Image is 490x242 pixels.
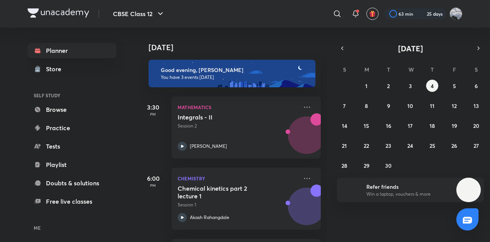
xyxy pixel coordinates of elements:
[365,82,367,90] abbr: September 1, 2025
[28,139,116,154] a: Tests
[338,100,351,112] button: September 7, 2025
[385,142,391,149] abbr: September 23, 2025
[161,74,309,80] p: You have 3 events [DATE]
[398,43,423,54] span: [DATE]
[360,139,372,152] button: September 22, 2025
[382,159,395,172] button: September 30, 2025
[452,102,457,110] abbr: September 12, 2025
[430,142,435,149] abbr: September 25, 2025
[382,139,395,152] button: September 23, 2025
[386,122,391,129] abbr: September 16, 2025
[28,89,116,102] h6: SELF STUDY
[426,119,438,132] button: September 18, 2025
[448,119,461,132] button: September 19, 2025
[338,139,351,152] button: September 21, 2025
[382,100,395,112] button: September 9, 2025
[418,10,425,18] img: streak
[288,121,325,157] img: Avatar
[28,175,116,191] a: Doubts & solutions
[464,185,473,195] img: ttu
[348,43,473,54] button: [DATE]
[364,122,369,129] abbr: September 15, 2025
[474,142,479,149] abbr: September 27, 2025
[28,8,89,18] img: Company Logo
[470,80,482,92] button: September 6, 2025
[364,162,369,169] abbr: September 29, 2025
[453,66,456,73] abbr: Friday
[360,100,372,112] button: September 8, 2025
[474,102,479,110] abbr: September 13, 2025
[387,102,390,110] abbr: September 9, 2025
[338,119,351,132] button: September 14, 2025
[343,182,358,198] img: referral
[404,100,416,112] button: September 10, 2025
[366,183,461,191] h6: Refer friends
[138,103,168,112] h5: 3:30
[149,60,315,87] img: evening
[382,80,395,92] button: September 2, 2025
[473,122,479,129] abbr: September 20, 2025
[407,102,413,110] abbr: September 10, 2025
[28,43,116,58] a: Planner
[407,142,413,149] abbr: September 24, 2025
[408,66,414,73] abbr: Wednesday
[46,64,66,74] div: Store
[343,66,346,73] abbr: Sunday
[178,113,273,121] h5: Integrals - II
[453,82,456,90] abbr: September 5, 2025
[387,82,390,90] abbr: September 2, 2025
[470,100,482,112] button: September 13, 2025
[452,122,457,129] abbr: September 19, 2025
[178,185,273,200] h5: Chemical kinetics part 2 lecture 1
[387,66,390,73] abbr: Tuesday
[360,159,372,172] button: September 29, 2025
[360,80,372,92] button: September 1, 2025
[365,102,368,110] abbr: September 8, 2025
[404,139,416,152] button: September 24, 2025
[430,102,434,110] abbr: September 11, 2025
[108,6,170,21] button: CBSE Class 12
[475,82,478,90] abbr: September 6, 2025
[364,66,369,73] abbr: Monday
[190,214,229,221] p: Akash Rahangdale
[28,61,116,77] a: Store
[366,191,461,198] p: Win a laptop, vouchers & more
[430,122,435,129] abbr: September 18, 2025
[161,67,309,74] h6: Good evening, [PERSON_NAME]
[369,10,376,17] img: avatar
[451,142,457,149] abbr: September 26, 2025
[382,119,395,132] button: September 16, 2025
[288,192,325,229] img: Avatar
[28,120,116,136] a: Practice
[385,162,392,169] abbr: September 30, 2025
[470,119,482,132] button: September 20, 2025
[138,174,168,183] h5: 6:00
[190,143,227,150] p: [PERSON_NAME]
[28,102,116,117] a: Browse
[138,112,168,116] p: PM
[138,183,168,188] p: PM
[341,162,347,169] abbr: September 28, 2025
[342,142,347,149] abbr: September 21, 2025
[409,82,412,90] abbr: September 3, 2025
[448,139,461,152] button: September 26, 2025
[178,201,298,208] p: Session 1
[338,159,351,172] button: September 28, 2025
[448,100,461,112] button: September 12, 2025
[28,157,116,172] a: Playlist
[360,119,372,132] button: September 15, 2025
[404,80,416,92] button: September 3, 2025
[364,142,369,149] abbr: September 22, 2025
[426,80,438,92] button: September 4, 2025
[178,123,298,129] p: Session 2
[426,100,438,112] button: September 11, 2025
[426,139,438,152] button: September 25, 2025
[343,102,346,110] abbr: September 7, 2025
[178,174,298,183] p: Chemistry
[431,82,434,90] abbr: September 4, 2025
[404,119,416,132] button: September 17, 2025
[28,8,89,20] a: Company Logo
[178,103,298,112] p: Mathematics
[475,66,478,73] abbr: Saturday
[28,194,116,209] a: Free live classes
